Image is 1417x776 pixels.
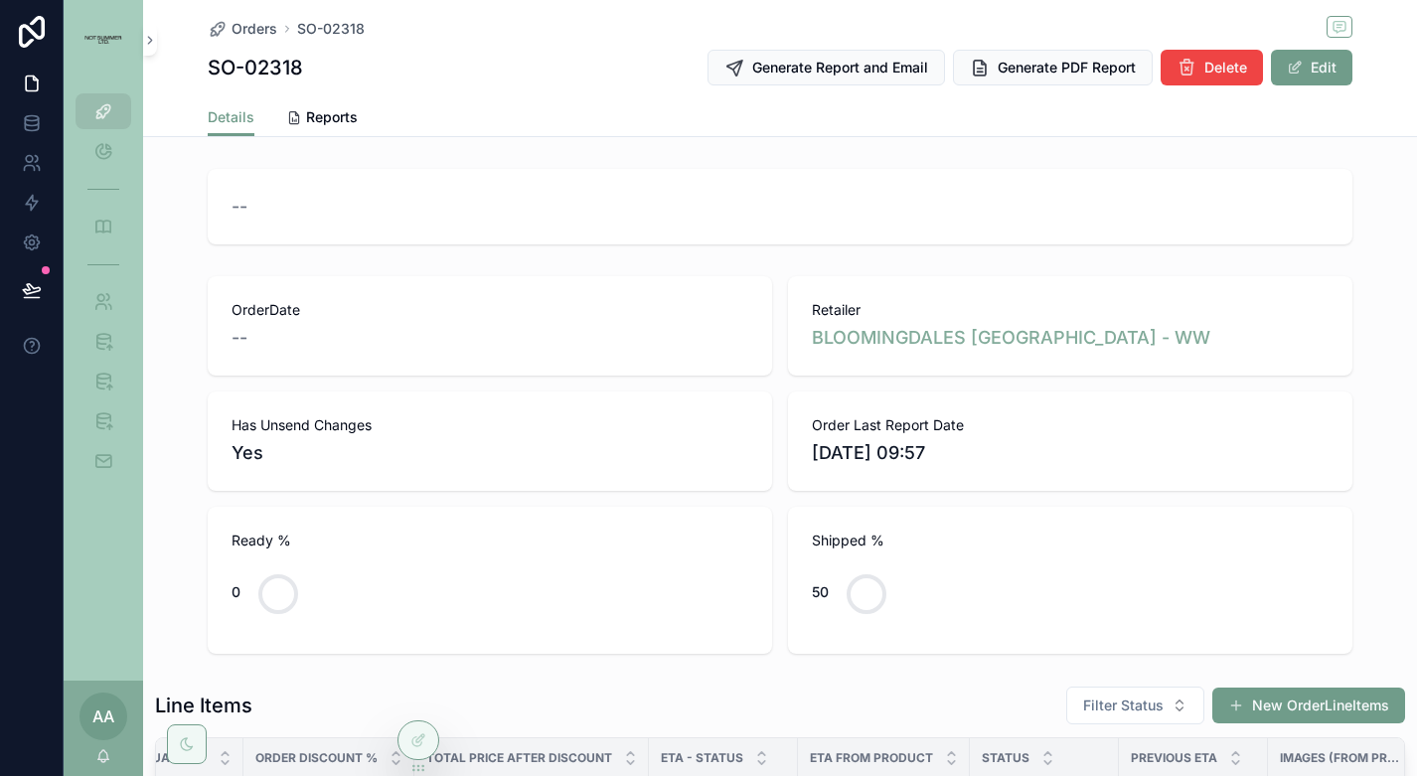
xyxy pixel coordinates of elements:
[812,324,1210,352] a: BLOOMINGDALES [GEOGRAPHIC_DATA] - WW
[1212,688,1405,723] button: New OrderLineItems
[232,193,247,221] span: --
[208,99,254,137] a: Details
[982,750,1029,766] span: Status
[1271,50,1352,85] button: Edit
[286,99,358,139] a: Reports
[1280,750,1405,766] span: Images (from Product)
[232,439,748,467] span: Yes
[208,107,254,127] span: Details
[812,531,1329,550] span: Shipped %
[92,704,114,728] span: AA
[208,19,277,39] a: Orders
[64,79,143,505] div: scrollable content
[810,750,933,766] span: ETA from Product
[752,58,928,78] span: Generate Report and Email
[953,50,1153,85] button: Generate PDF Report
[1204,58,1247,78] span: Delete
[812,572,829,612] div: 50
[708,50,945,85] button: Generate Report and Email
[426,750,612,766] span: Total Price After Discount
[998,58,1136,78] span: Generate PDF Report
[232,19,277,39] span: Orders
[812,415,1329,435] span: Order Last Report Date
[232,300,748,320] span: OrderDate
[812,439,1329,467] span: [DATE] 09:57
[208,54,303,81] h1: SO-02318
[232,415,748,435] span: Has Unsend Changes
[1083,696,1164,715] span: Filter Status
[76,36,131,45] img: App logo
[1131,750,1217,766] span: Previous ETA
[232,324,247,352] span: --
[812,300,1329,320] span: Retailer
[306,107,358,127] span: Reports
[155,692,252,719] h1: Line Items
[232,572,240,612] div: 0
[661,750,743,766] span: Eta - Status
[255,750,378,766] span: Order Discount %
[1066,687,1204,724] button: Select Button
[297,19,365,39] a: SO-02318
[232,531,748,550] span: Ready %
[1161,50,1263,85] button: Delete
